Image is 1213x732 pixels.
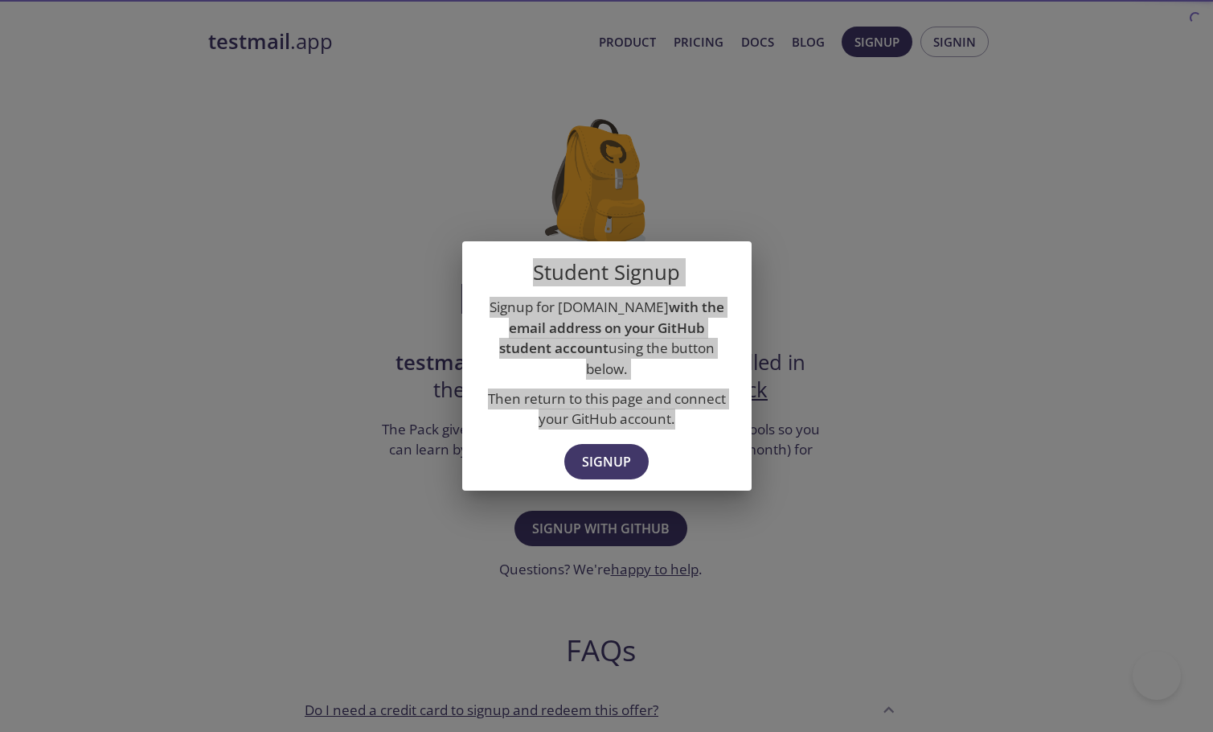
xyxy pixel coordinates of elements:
[564,444,649,479] button: Signup
[482,389,732,430] p: Then return to this page and connect your GitHub account.
[533,261,680,285] h5: Student Signup
[482,297,732,380] p: Signup for [DOMAIN_NAME] using the button below.
[499,298,724,357] strong: with the email address on your GitHub student account
[582,450,631,473] span: Signup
